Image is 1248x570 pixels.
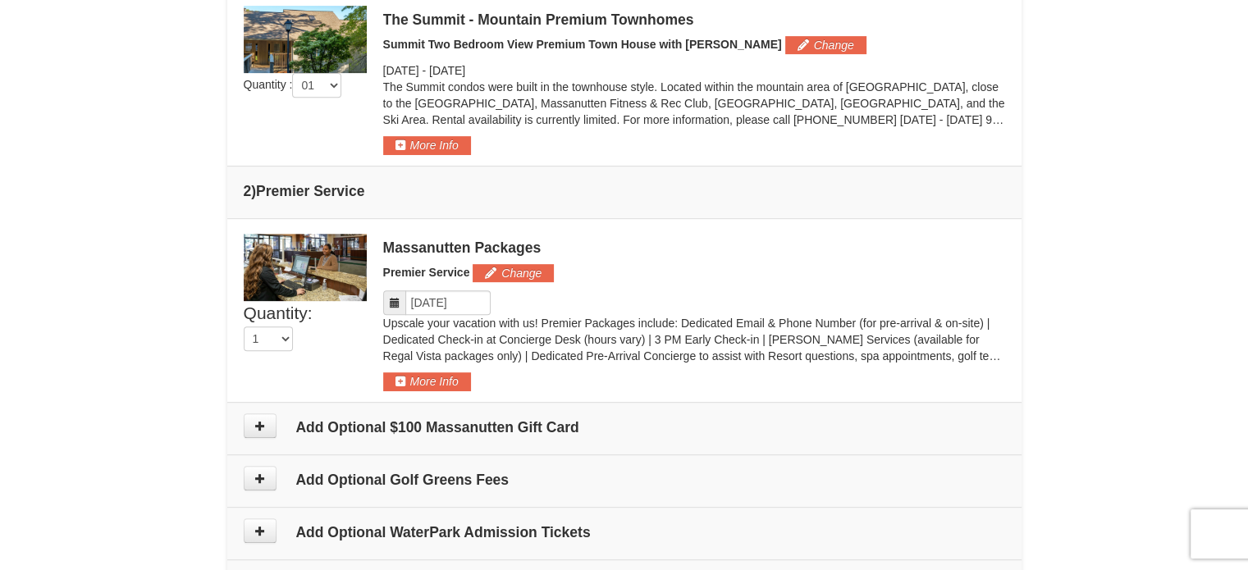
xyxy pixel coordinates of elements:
h4: Add Optional $100 Massanutten Gift Card [244,419,1005,435]
h4: Add Optional Golf Greens Fees [244,472,1005,488]
p: Upscale your vacation with us! Premier Packages include: Dedicated Email & Phone Number (for pre-... [383,315,1005,364]
div: The Summit - Mountain Premium Townhomes [383,11,1005,28]
h4: Add Optional WaterPark Admission Tickets [244,524,1005,540]
span: Summit Two Bedroom View Premium Town House with [PERSON_NAME] [383,38,782,51]
span: ) [251,183,256,199]
span: Premier Service [383,266,470,279]
img: 19219034-1-0eee7e00.jpg [244,6,367,73]
p: The Summit condos were built in the townhouse style. Located within the mountain area of [GEOGRAP... [383,79,1005,128]
button: Change [785,36,866,54]
div: Massanutten Packages [383,239,1005,256]
span: - [422,64,426,77]
button: More Info [383,372,471,390]
button: Change [473,264,554,282]
span: [DATE] [429,64,465,77]
img: 6619879-45-42d1442c.jpg [244,234,367,301]
button: More Info [383,136,471,154]
span: Quantity : [244,78,342,91]
h4: 2 Premier Service [244,183,1005,199]
span: Quantity: [244,303,313,322]
span: [DATE] [383,64,419,77]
